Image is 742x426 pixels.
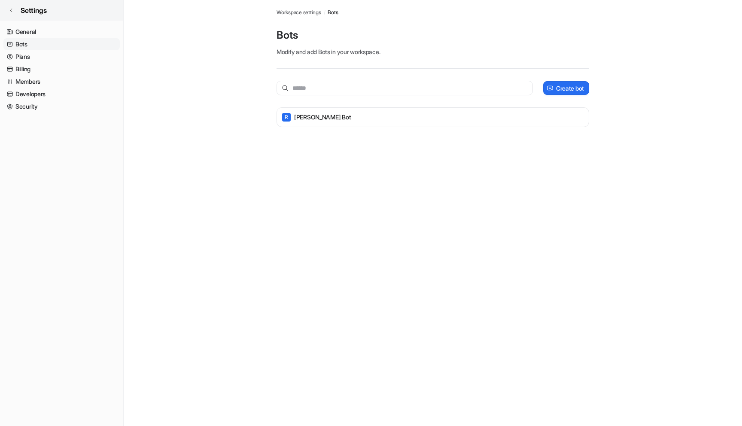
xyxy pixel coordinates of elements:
[3,88,120,100] a: Developers
[3,38,120,50] a: Bots
[3,100,120,113] a: Security
[3,63,120,75] a: Billing
[282,113,291,122] span: R
[324,9,325,16] span: /
[543,81,589,95] button: Create bot
[294,113,351,122] p: [PERSON_NAME] Bot
[277,47,589,56] p: Modify and add Bots in your workspace.
[21,5,47,15] span: Settings
[277,9,321,16] a: Workspace settings
[3,51,120,63] a: Plans
[556,84,584,93] p: Create bot
[3,76,120,88] a: Members
[277,28,589,42] p: Bots
[547,85,553,91] img: create
[3,26,120,38] a: General
[328,9,338,16] a: Bots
